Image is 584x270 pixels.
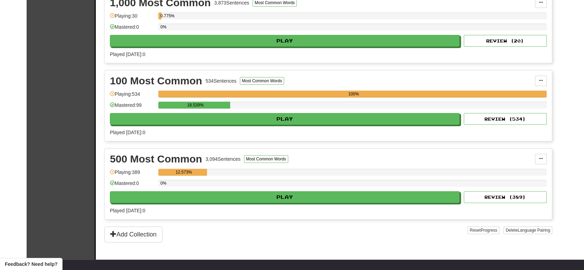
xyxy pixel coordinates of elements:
div: Mastered: 0 [110,24,155,35]
div: Playing: 30 [110,12,155,24]
div: Playing: 534 [110,91,155,102]
div: 500 Most Common [110,154,202,164]
button: Play [110,35,460,47]
button: Review (20) [464,35,547,47]
span: Open feedback widget [5,261,57,268]
span: Progress [481,228,497,233]
button: ResetProgress [468,226,499,234]
div: 18.539% [160,102,230,109]
button: Most Common Words [244,155,288,163]
button: DeleteLanguage Pairing [503,226,552,234]
div: 100% [160,91,547,97]
button: Add Collection [104,226,162,242]
div: 100 Most Common [110,76,202,86]
div: 534 Sentences [206,77,237,84]
button: Play [110,113,460,125]
button: Most Common Words [240,77,284,85]
button: Review (389) [464,191,547,203]
div: Mastered: 0 [110,180,155,191]
span: Played [DATE]: 0 [110,52,145,57]
div: 3,094 Sentences [206,156,241,162]
span: Played [DATE]: 0 [110,208,145,213]
span: Language Pairing [518,228,550,233]
div: 0.775% [160,12,161,19]
button: Play [110,191,460,203]
button: Review (534) [464,113,547,125]
div: Mastered: 99 [110,102,155,113]
span: Played [DATE]: 0 [110,130,145,135]
div: Playing: 389 [110,169,155,180]
div: 12.573% [160,169,207,176]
